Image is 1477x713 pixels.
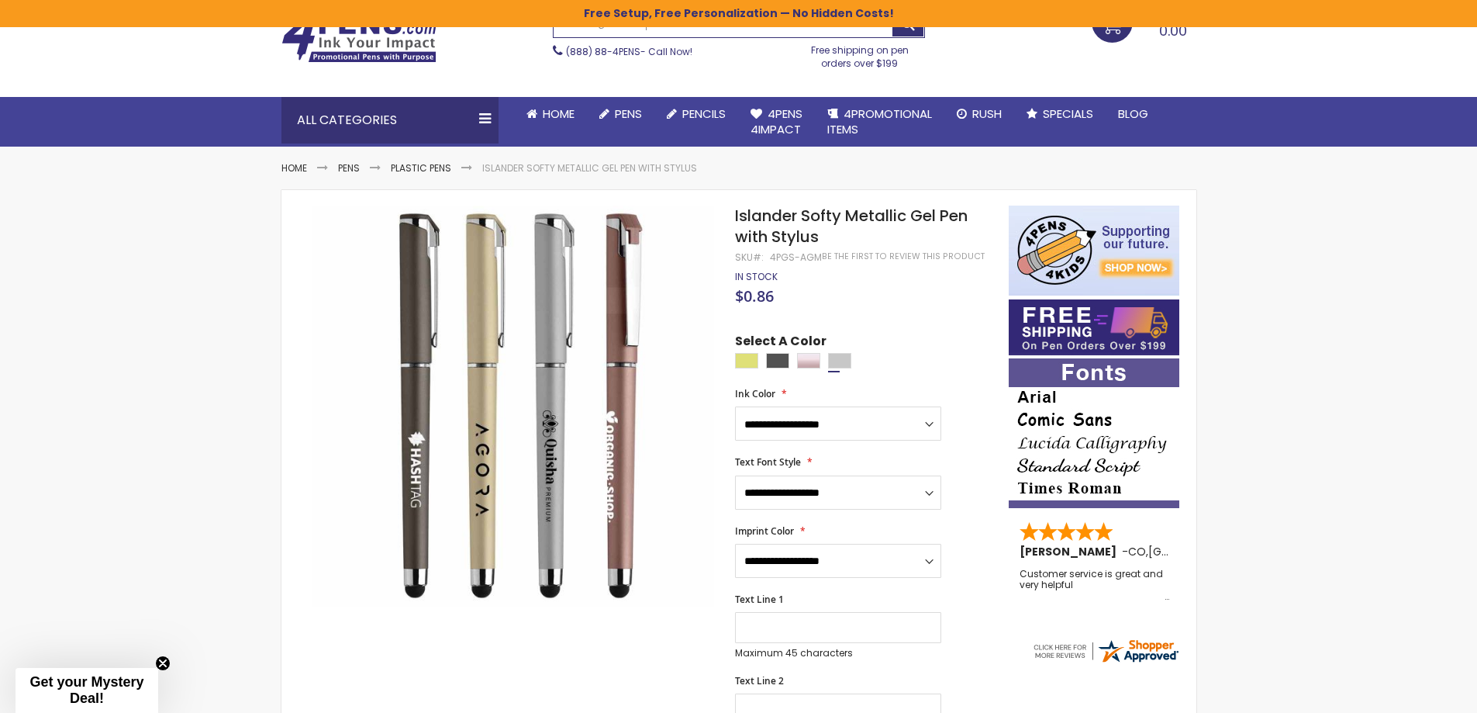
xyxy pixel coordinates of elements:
[738,97,815,147] a: 4Pens4impact
[1009,299,1179,355] img: Free shipping on orders over $199
[16,668,158,713] div: Get your Mystery Deal!Close teaser
[735,286,774,306] span: $0.86
[1159,21,1187,40] span: 0.00
[944,97,1014,131] a: Rush
[155,656,171,671] button: Close teaser
[29,674,143,706] span: Get your Mystery Deal!
[770,251,822,264] div: 4PGS-AGM
[735,455,801,469] span: Text Font Style
[1031,655,1180,668] a: 4pens.com certificate URL
[766,353,789,369] div: Gunmetal
[281,97,499,144] div: All Categories
[735,524,794,538] span: Imprint Color
[735,647,941,659] p: Maximum 45 characters
[654,97,738,131] a: Pencils
[797,353,820,369] div: Rose Gold
[735,353,758,369] div: Gold
[1106,97,1161,131] a: Blog
[735,674,784,687] span: Text Line 2
[615,106,642,122] span: Pens
[1009,206,1179,296] img: 4pens 4 kids
[1031,637,1180,665] img: 4pens.com widget logo
[972,106,1002,122] span: Rush
[735,205,968,247] span: Islander Softy Metallic Gel Pen with Stylus
[281,13,437,63] img: 4Pens Custom Pens and Promotional Products
[281,161,307,175] a: Home
[1128,544,1146,559] span: CO
[815,97,944,147] a: 4PROMOTIONALITEMS
[543,106,575,122] span: Home
[1009,358,1179,508] img: font-personalization-examples
[828,353,851,369] div: Silver
[1122,544,1262,559] span: - ,
[1020,569,1170,602] div: Customer service is great and very helpful
[1043,106,1093,122] span: Specials
[338,161,360,175] a: Pens
[735,271,778,283] div: Availability
[735,593,784,606] span: Text Line 1
[827,106,932,137] span: 4PROMOTIONAL ITEMS
[735,251,764,264] strong: SKU
[566,45,640,58] a: (888) 88-4PENS
[735,333,826,354] span: Select A Color
[795,38,925,69] div: Free shipping on pen orders over $199
[822,251,985,262] a: Be the first to review this product
[587,97,654,131] a: Pens
[482,162,697,175] li: Islander Softy Metallic Gel Pen with Stylus
[312,204,715,607] img: Islander Softy Metallic Gel Pen with Stylus
[566,45,692,58] span: - Call Now!
[1118,106,1148,122] span: Blog
[1148,544,1262,559] span: [GEOGRAPHIC_DATA]
[751,106,802,137] span: 4Pens 4impact
[682,106,726,122] span: Pencils
[735,270,778,283] span: In stock
[1014,97,1106,131] a: Specials
[735,387,775,400] span: Ink Color
[391,161,451,175] a: Plastic Pens
[1020,544,1122,559] span: [PERSON_NAME]
[514,97,587,131] a: Home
